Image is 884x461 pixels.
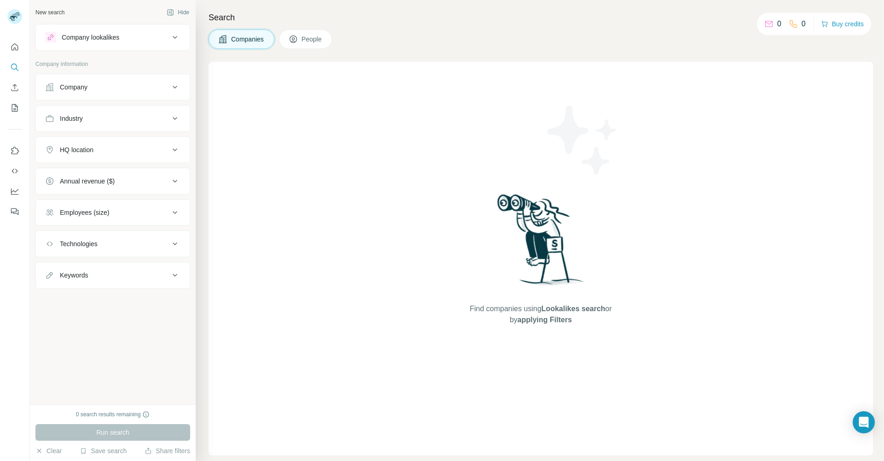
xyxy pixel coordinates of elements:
button: Dashboard [7,183,22,200]
div: HQ location [60,145,93,154]
div: Technologies [60,239,98,248]
button: Enrich CSV [7,79,22,96]
button: Use Surfe on LinkedIn [7,142,22,159]
div: Open Intercom Messenger [853,411,875,433]
div: Industry [60,114,83,123]
button: Use Surfe API [7,163,22,179]
button: Industry [36,107,190,130]
span: applying Filters [518,316,572,324]
button: Buy credits [821,18,864,30]
button: Search [7,59,22,76]
button: Keywords [36,264,190,286]
button: Share filters [145,446,190,455]
div: Annual revenue ($) [60,177,115,186]
button: Feedback [7,203,22,220]
div: Keywords [60,271,88,280]
img: Surfe Illustration - Stars [541,99,624,182]
p: 0 [777,18,781,30]
p: 0 [802,18,806,30]
button: Hide [160,6,196,19]
button: My lists [7,100,22,116]
span: People [302,35,323,44]
button: Annual revenue ($) [36,170,190,192]
button: Technologies [36,233,190,255]
p: Company information [35,60,190,68]
button: Company lookalikes [36,26,190,48]
div: Company [60,83,87,92]
button: Employees (size) [36,201,190,224]
img: Surfe Illustration - Woman searching with binoculars [493,192,589,295]
div: Company lookalikes [62,33,119,42]
button: Company [36,76,190,98]
div: Employees (size) [60,208,109,217]
span: Find companies using or by [467,303,614,325]
button: Clear [35,446,62,455]
div: 0 search results remaining [76,410,150,419]
button: HQ location [36,139,190,161]
button: Save search [80,446,127,455]
span: Companies [231,35,265,44]
button: Quick start [7,39,22,55]
h4: Search [209,11,873,24]
span: Lookalikes search [541,305,605,313]
div: New search [35,8,64,17]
